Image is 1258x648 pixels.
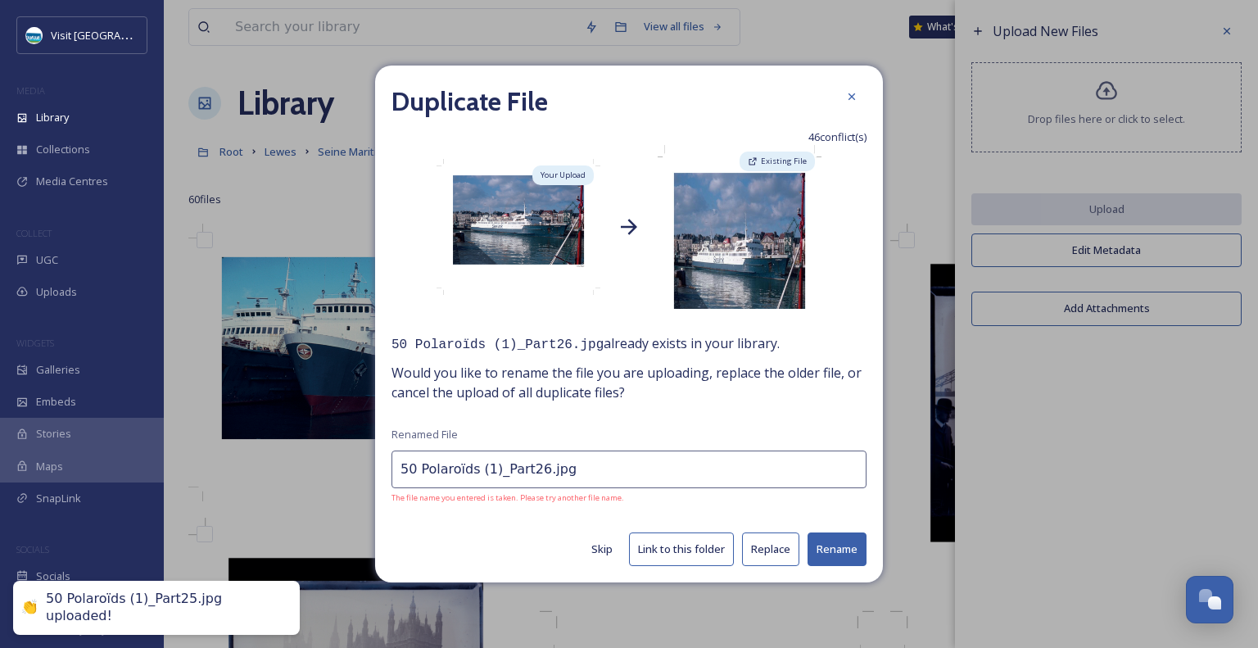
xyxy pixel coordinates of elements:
[629,532,734,566] button: Link to this folder
[21,600,38,617] div: 👏
[51,27,305,43] span: Visit [GEOGRAPHIC_DATA] and [GEOGRAPHIC_DATA]
[737,149,817,174] a: Existing File
[16,337,54,349] span: WIDGETS
[16,84,45,97] span: MEDIA
[658,145,821,377] img: 407d51d4-ade3-4728-81af-597a3244355a.jpg
[36,142,90,157] span: Collections
[391,363,867,402] span: Would you like to rename the file you are uploading, replace the older file, or cancel the upload...
[742,532,799,566] button: Replace
[391,333,867,355] span: already exists in your library.
[36,426,71,442] span: Stories
[46,591,283,625] div: 50 Polaroïds (1)_Part25.jpg uploaded!
[36,174,108,189] span: Media Centres
[808,129,867,145] span: 46 conflict(s)
[36,362,80,378] span: Galleries
[36,459,63,474] span: Maps
[36,569,70,584] span: Socials
[583,533,621,565] button: Skip
[391,427,458,442] span: Renamed File
[808,532,867,566] button: Rename
[391,492,867,504] span: The file name you entered is taken. Please try another file name.
[1186,576,1233,623] button: Open Chat
[26,27,43,43] img: Capture.JPG
[36,394,76,410] span: Embeds
[391,338,604,352] kbd: 50 Polaroïds (1)_Part26.jpg
[391,82,548,121] h2: Duplicate File
[761,156,807,167] span: Existing File
[36,252,58,268] span: UGC
[36,110,69,125] span: Library
[16,227,52,239] span: COLLECT
[36,491,81,506] span: SnapLink
[391,451,867,488] input: My file
[541,170,586,181] span: Your Upload
[16,543,49,555] span: SOCIALS
[36,284,77,300] span: Uploads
